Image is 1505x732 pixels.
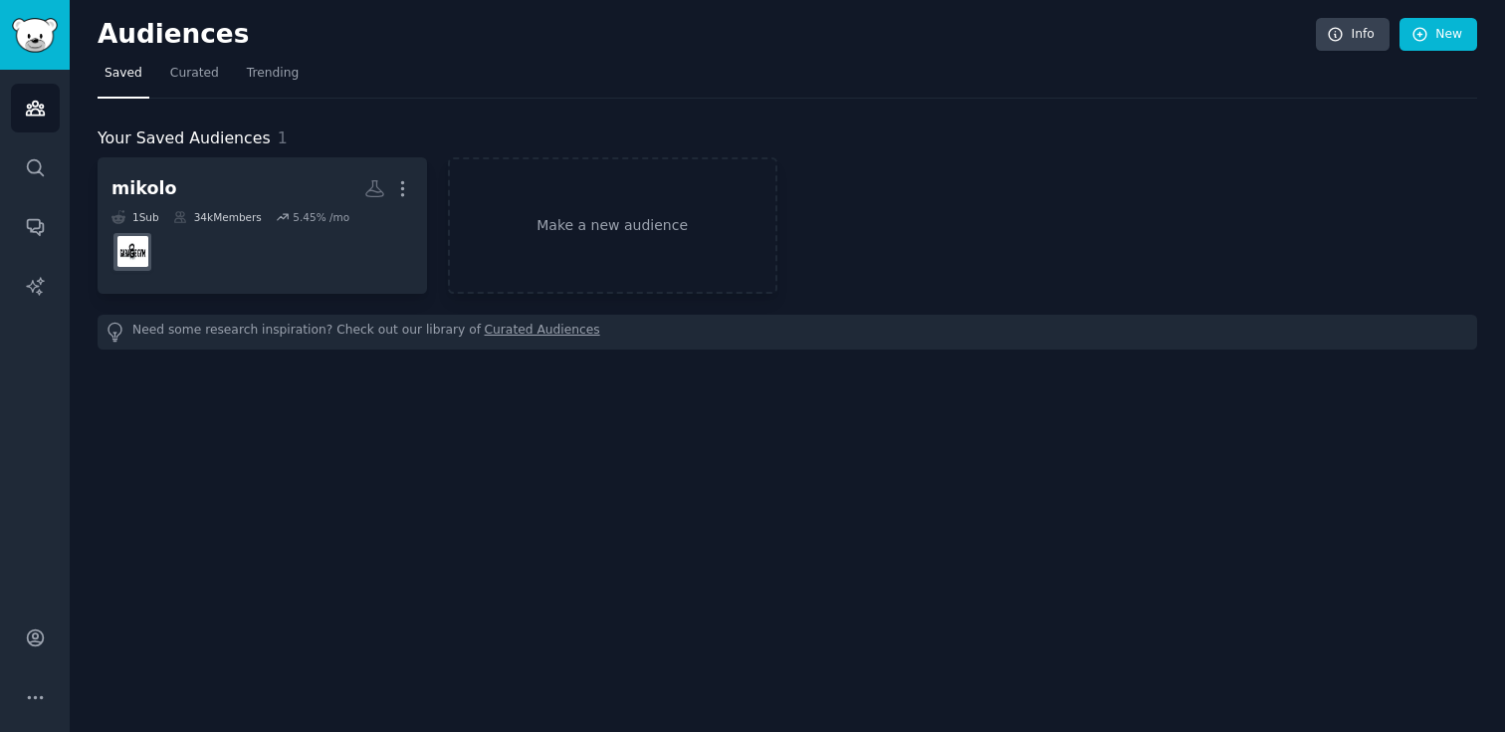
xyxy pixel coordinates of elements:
img: GarageGym [117,236,148,267]
span: Curated [170,65,219,83]
a: Info [1316,18,1390,52]
img: GummySearch logo [12,18,58,53]
div: 5.45 % /mo [293,210,349,224]
div: 1 Sub [111,210,159,224]
span: 1 [278,128,288,147]
a: Curated [163,58,226,99]
a: mikolo1Sub34kMembers5.45% /moGarageGym [98,157,427,294]
h2: Audiences [98,19,1316,51]
a: Curated Audiences [485,322,600,343]
a: New [1399,18,1477,52]
div: mikolo [111,176,176,201]
div: 34k Members [173,210,262,224]
span: Your Saved Audiences [98,126,271,151]
div: Need some research inspiration? Check out our library of [98,315,1477,350]
a: Saved [98,58,149,99]
a: Trending [240,58,306,99]
span: Saved [105,65,142,83]
a: Make a new audience [448,157,777,294]
span: Trending [247,65,299,83]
